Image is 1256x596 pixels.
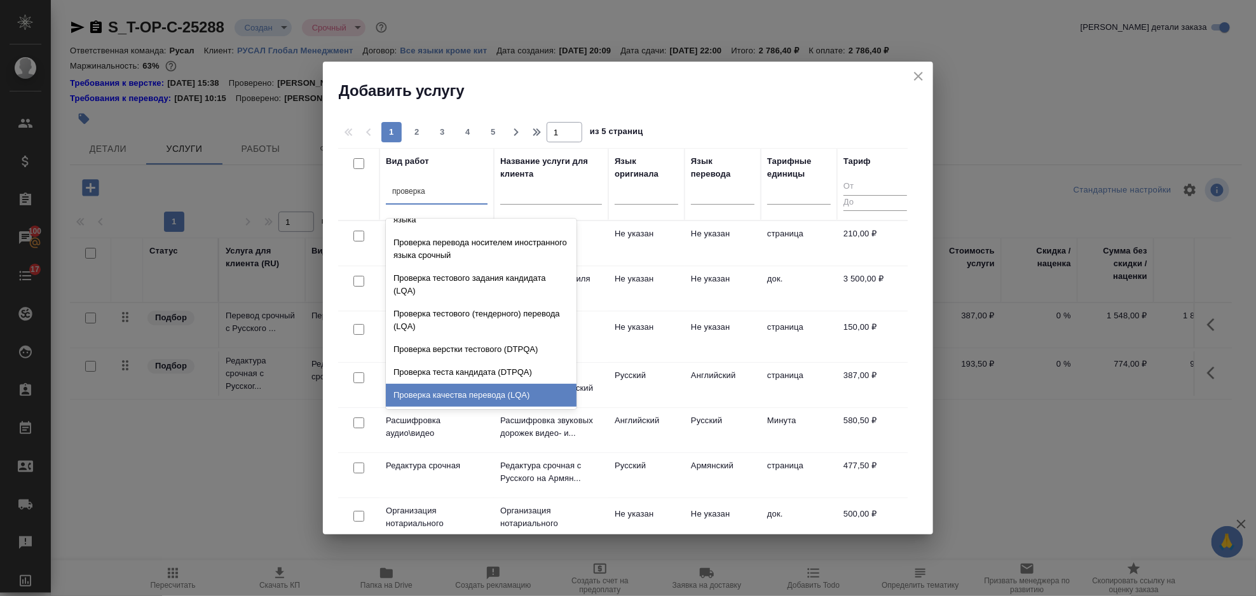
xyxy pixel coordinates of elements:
[685,221,761,266] td: Не указан
[837,501,913,546] td: 500,00 ₽
[615,155,678,180] div: Язык оригинала
[500,414,602,440] p: Расшифровка звуковых дорожек видео- и...
[608,453,685,498] td: Русский
[843,195,907,211] input: До
[500,155,602,180] div: Название услуги для клиента
[685,266,761,311] td: Не указан
[685,453,761,498] td: Армянский
[386,302,577,338] div: Проверка тестового (тендерного) перевода (LQA)
[500,505,602,543] p: Организация нотариального удостоверен...
[837,408,913,452] td: 580,50 ₽
[608,221,685,266] td: Не указан
[608,266,685,311] td: Не указан
[432,126,453,139] span: 3
[483,122,503,142] button: 5
[761,501,837,546] td: док.
[458,122,478,142] button: 4
[458,126,478,139] span: 4
[909,67,928,86] button: close
[608,408,685,452] td: Английский
[590,124,643,142] span: из 5 страниц
[386,231,577,267] div: Проверка перевода носителем иностранного языка срочный
[339,81,933,101] h2: Добавить услугу
[608,501,685,546] td: Не указан
[691,155,754,180] div: Язык перевода
[685,501,761,546] td: Не указан
[432,122,453,142] button: 3
[837,266,913,311] td: 3 500,00 ₽
[386,155,429,168] div: Вид работ
[685,408,761,452] td: Русский
[685,315,761,359] td: Не указан
[407,122,427,142] button: 2
[608,363,685,407] td: Русский
[761,408,837,452] td: Минута
[483,126,503,139] span: 5
[386,267,577,302] div: Проверка тестового задания кандидата (LQA)
[761,363,837,407] td: страница
[837,453,913,498] td: 477,50 ₽
[761,453,837,498] td: страница
[386,414,488,440] p: Расшифровка аудио\видео
[837,221,913,266] td: 210,00 ₽
[761,221,837,266] td: страница
[767,155,831,180] div: Тарифные единицы
[837,315,913,359] td: 150,00 ₽
[386,459,488,472] p: Редактура срочная
[608,315,685,359] td: Не указан
[500,459,602,485] p: Редактура срочная с Русского на Армян...
[685,363,761,407] td: Английский
[843,179,907,195] input: От
[761,266,837,311] td: док.
[386,505,488,543] p: Организация нотариального удостоверен...
[386,338,577,361] div: Проверка верстки тестового (DTPQA)
[386,361,577,384] div: Проверка теста кандидата (DTPQA)
[407,126,427,139] span: 2
[386,384,577,407] div: Проверка качества перевода (LQA)
[837,363,913,407] td: 387,00 ₽
[761,315,837,359] td: страница
[843,155,871,168] div: Тариф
